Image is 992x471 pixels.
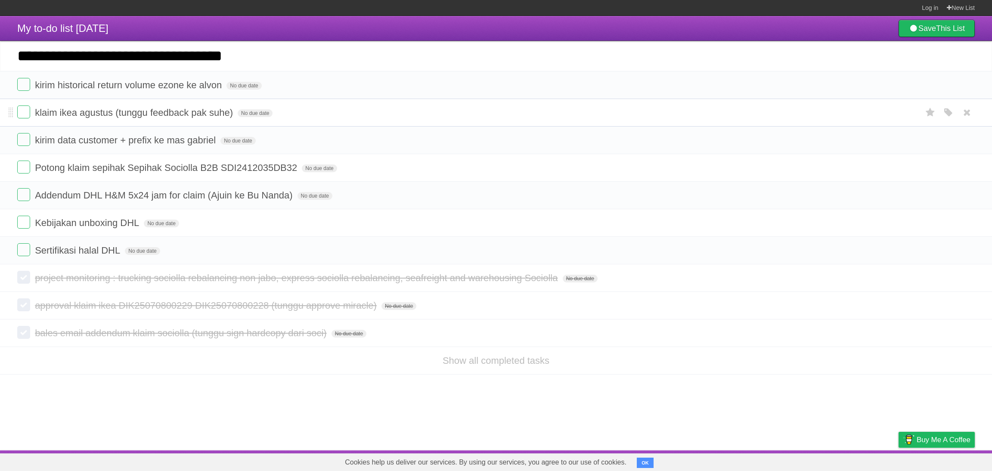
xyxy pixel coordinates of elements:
span: kirim historical return volume ezone ke alvon [35,80,224,90]
span: Potong klaim sepihak Sepihak Sociolla B2B SDI2412035DB32 [35,162,299,173]
span: project monitoring : trucking sociolla rebalancing non jabo, express sociolla rebalancing, seafre... [35,273,560,283]
a: Developers [812,452,847,469]
a: About [784,452,802,469]
span: approval klaim ikea DIK25070800229 DIK25070800228 (tunggu approve miracle) [35,300,379,311]
span: No due date [563,275,598,282]
img: Buy me a coffee [903,432,914,447]
a: Terms [858,452,877,469]
span: No due date [332,330,366,338]
span: No due date [125,247,160,255]
label: Done [17,161,30,174]
span: No due date [226,82,261,90]
label: Done [17,298,30,311]
label: Done [17,326,30,339]
span: bales email addendum klaim sociolla (tunggu sign hardcopy dari soci) [35,328,329,338]
span: No due date [220,137,255,145]
span: My to-do list [DATE] [17,22,108,34]
a: Show all completed tasks [443,355,549,366]
label: Done [17,78,30,91]
span: Buy me a coffee [917,432,970,447]
span: No due date [144,220,179,227]
button: OK [637,458,654,468]
span: No due date [238,109,273,117]
span: Cookies help us deliver our services. By using our services, you agree to our use of cookies. [336,454,635,471]
span: No due date [298,192,332,200]
a: SaveThis List [899,20,975,37]
b: This List [936,24,965,33]
span: No due date [381,302,416,310]
span: Addendum DHL H&M 5x24 jam for claim (Ajuin ke Bu Nanda) [35,190,294,201]
a: Buy me a coffee [899,432,975,448]
label: Done [17,216,30,229]
label: Done [17,271,30,284]
span: Kebijakan unboxing DHL [35,217,141,228]
span: Sertifikasi halal DHL [35,245,122,256]
label: Done [17,133,30,146]
span: klaim ikea agustus (tunggu feedback pak suhe) [35,107,235,118]
label: Star task [922,105,939,120]
span: No due date [302,164,337,172]
label: Done [17,105,30,118]
span: kirim data customer + prefix ke mas gabriel [35,135,218,146]
a: Suggest a feature [921,452,975,469]
label: Done [17,188,30,201]
a: Privacy [887,452,910,469]
label: Done [17,243,30,256]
